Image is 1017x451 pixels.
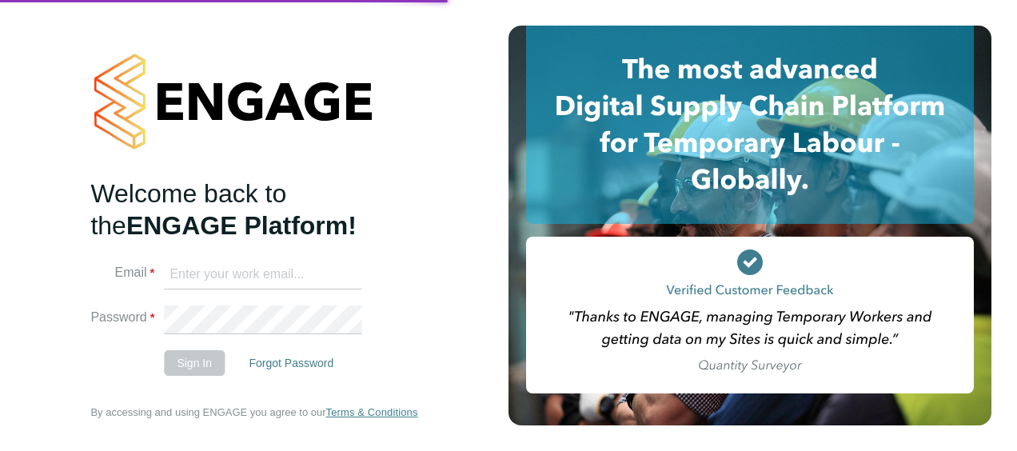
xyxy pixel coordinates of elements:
button: Forgot Password [236,350,346,376]
button: Sign In [164,350,225,376]
label: Email [90,265,154,281]
span: Terms & Conditions [326,406,418,418]
span: Welcome back to the [90,179,286,240]
label: Password [90,309,154,326]
h2: ENGAGE Platform! [90,178,402,241]
a: Terms & Conditions [326,406,418,419]
input: Enter your work email... [164,261,361,289]
span: By accessing and using ENGAGE you agree to our [90,406,417,418]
